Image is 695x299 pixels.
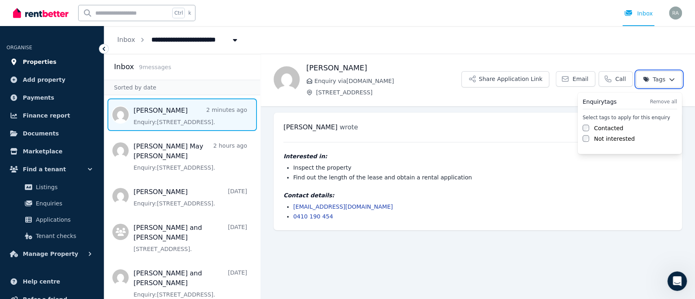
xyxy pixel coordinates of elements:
button: go back [5,3,21,19]
span: neutral face reaction [7,242,14,249]
label: Contacted [594,124,623,132]
span: smiley reaction [13,242,20,249]
label: Select tags to apply for this enquiry [583,114,677,121]
h3: Enquiry tags [583,98,617,106]
button: Remove all [650,98,677,105]
span: 😃 [13,242,20,249]
button: Collapse window [259,3,275,19]
iframe: Intercom live chat [667,271,687,291]
span: 😐 [7,242,14,249]
label: Not interested [594,135,635,143]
